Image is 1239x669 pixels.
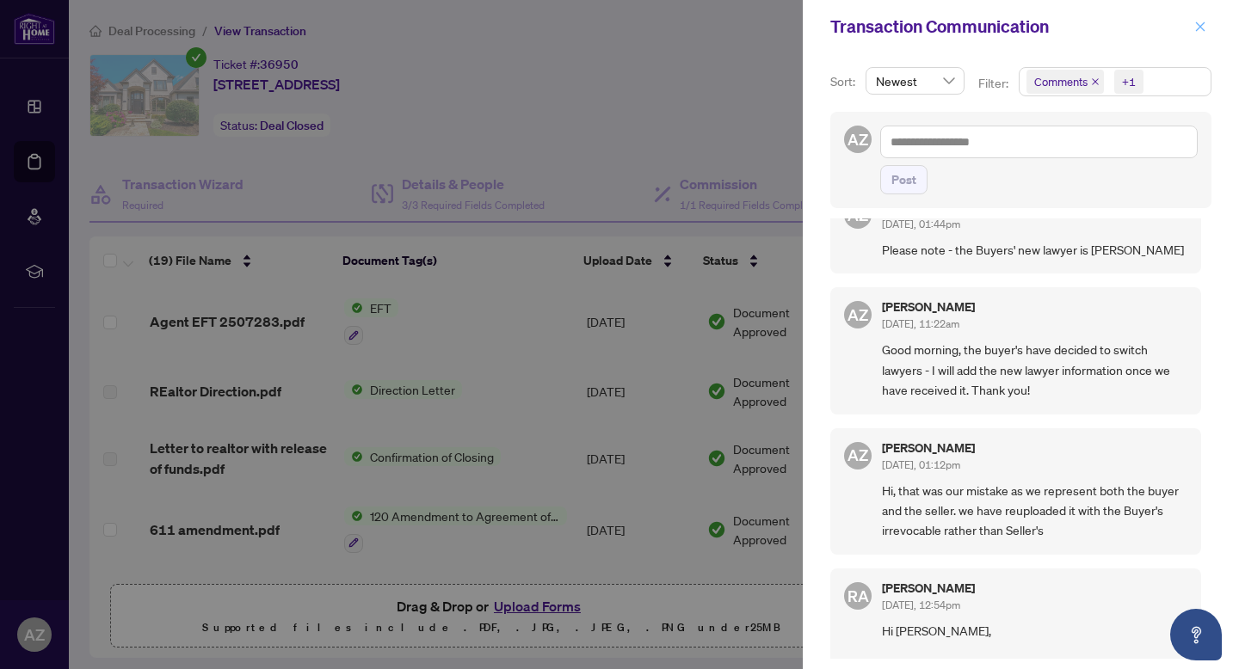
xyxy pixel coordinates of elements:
[978,74,1011,93] p: Filter:
[1034,73,1088,90] span: Comments
[880,165,928,194] button: Post
[1170,609,1222,660] button: Open asap
[882,240,1187,260] span: Please note - the Buyers' new lawyer is [PERSON_NAME]
[848,584,869,608] span: RA
[882,317,959,330] span: [DATE], 11:22am
[830,14,1189,40] div: Transaction Communication
[882,340,1187,400] span: Good morning, the buyer's have decided to switch lawyers - I will add the new lawyer information ...
[882,458,960,471] span: [DATE], 01:12pm
[848,443,868,467] span: AZ
[876,68,954,94] span: Newest
[1122,73,1136,90] div: +1
[882,582,975,594] h5: [PERSON_NAME]
[830,72,859,91] p: Sort:
[1091,77,1100,86] span: close
[882,598,960,611] span: [DATE], 12:54pm
[882,481,1187,541] span: Hi, that was our mistake as we represent both the buyer and the seller. we have reuploaded it wit...
[1026,70,1104,94] span: Comments
[848,303,868,327] span: AZ
[848,127,868,151] span: AZ
[882,301,975,313] h5: [PERSON_NAME]
[882,442,975,454] h5: [PERSON_NAME]
[882,218,960,230] span: [DATE], 01:44pm
[1194,21,1206,33] span: close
